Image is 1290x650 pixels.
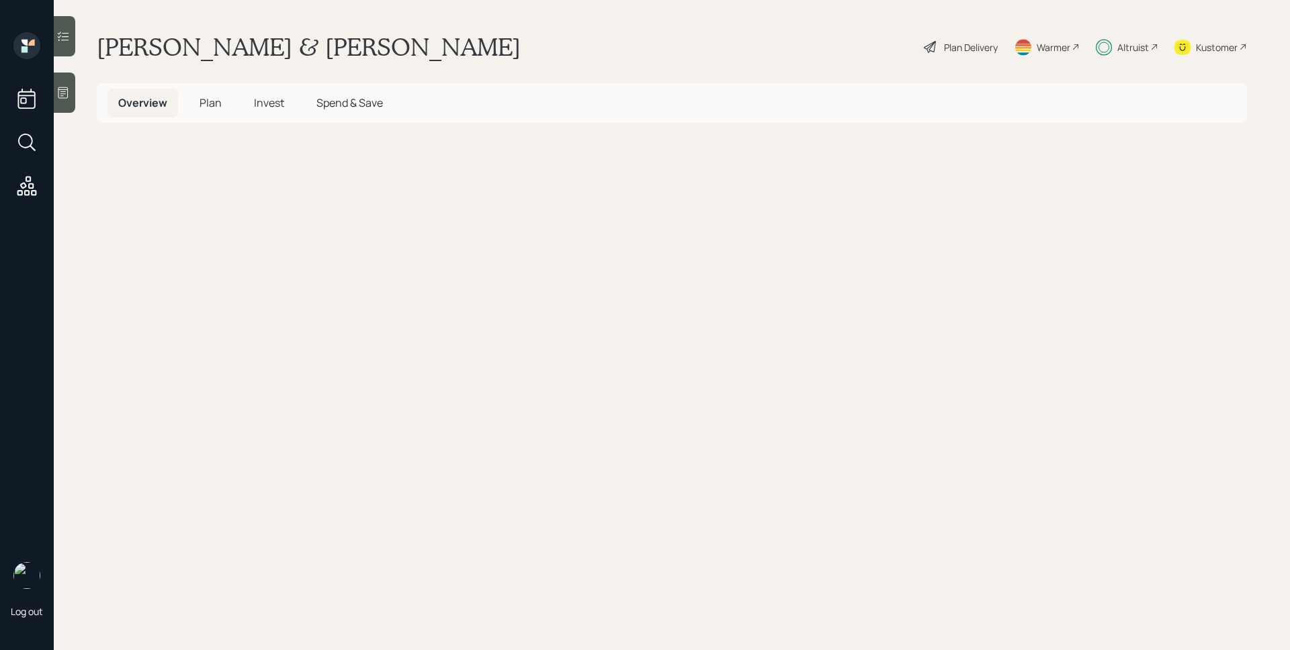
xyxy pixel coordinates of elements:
[13,562,40,589] img: james-distasi-headshot.png
[316,95,383,110] span: Spend & Save
[254,95,284,110] span: Invest
[1037,40,1070,54] div: Warmer
[1117,40,1149,54] div: Altruist
[11,605,43,618] div: Log out
[118,95,167,110] span: Overview
[1196,40,1238,54] div: Kustomer
[200,95,222,110] span: Plan
[944,40,998,54] div: Plan Delivery
[97,32,521,62] h1: [PERSON_NAME] & [PERSON_NAME]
